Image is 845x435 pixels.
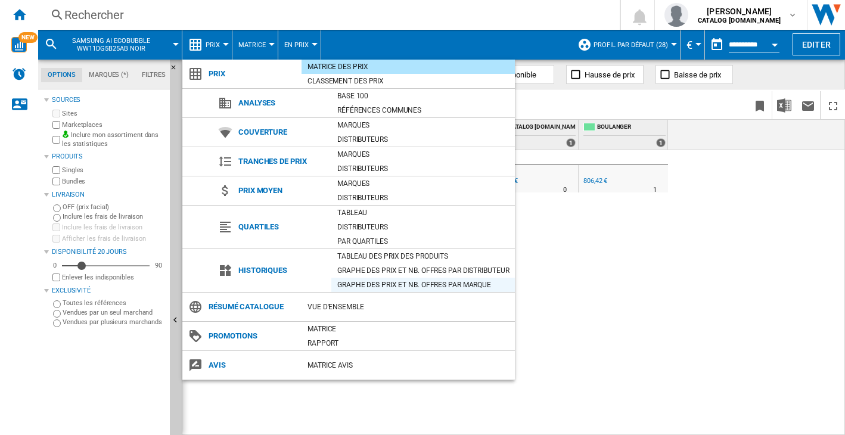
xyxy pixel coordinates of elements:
span: Promotions [203,328,302,344]
span: Résumé catalogue [203,299,302,315]
span: Avis [203,357,302,374]
span: Quartiles [232,219,331,235]
span: Prix [203,66,302,82]
div: Vue d'ensemble [302,301,515,313]
span: Tranches de prix [232,153,331,170]
div: Matrice [302,323,515,335]
span: Couverture [232,124,331,141]
div: Base 100 [331,90,515,102]
div: Distributeurs [331,221,515,233]
div: Par quartiles [331,235,515,247]
div: Marques [331,119,515,131]
div: Références communes [331,104,515,116]
div: Tableau des prix des produits [331,250,515,262]
div: Graphe des prix et nb. offres par marque [331,279,515,291]
div: Rapport [302,337,515,349]
div: Classement des prix [302,75,515,87]
div: Matrice des prix [302,61,515,73]
div: Distributeurs [331,133,515,145]
div: Graphe des prix et nb. offres par distributeur [331,265,515,276]
div: Marques [331,148,515,160]
span: Historiques [232,262,331,279]
span: Prix moyen [232,182,331,199]
div: Distributeurs [331,192,515,204]
div: Tableau [331,207,515,219]
div: Matrice AVIS [302,359,515,371]
div: Marques [331,178,515,189]
div: Distributeurs [331,163,515,175]
span: Analyses [232,95,331,111]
